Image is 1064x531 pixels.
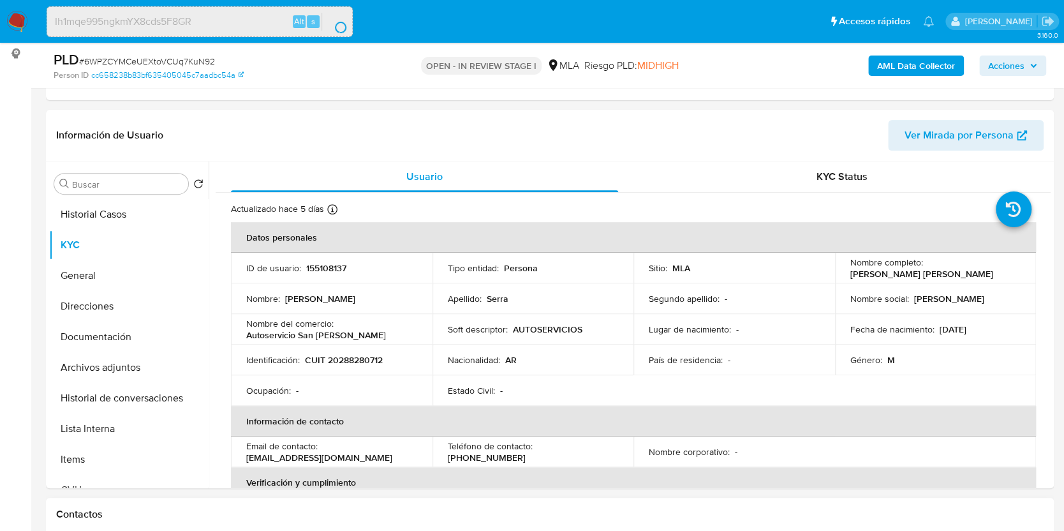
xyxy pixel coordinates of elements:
p: [PERSON_NAME] [285,293,355,304]
span: MIDHIGH [637,58,679,73]
p: Email de contacto : [246,440,318,452]
p: Soft descriptor : [448,324,508,335]
button: General [49,260,209,291]
p: Persona [504,262,538,274]
p: - [725,293,727,304]
span: # 6WPZCYMCeUEXtoVCUq7KuN92 [79,55,215,68]
span: Ver Mirada por Persona [905,120,1014,151]
button: Lista Interna [49,414,209,444]
span: Accesos rápidos [839,15,910,28]
button: Documentación [49,322,209,352]
p: Ocupación : [246,385,291,396]
p: Identificación : [246,354,300,366]
h1: Información de Usuario [56,129,163,142]
button: CVU [49,475,209,505]
button: Ver Mirada por Persona [888,120,1044,151]
b: PLD [54,49,79,70]
button: Acciones [979,56,1046,76]
p: Segundo apellido : [649,293,720,304]
p: Estado Civil : [448,385,495,396]
button: Historial Casos [49,199,209,230]
p: CUIT 20288280712 [305,354,383,366]
p: AUTOSERVICIOS [513,324,582,335]
p: Género : [850,354,882,366]
p: Fecha de nacimiento : [850,324,935,335]
th: Verificación y cumplimiento [231,467,1036,498]
p: [DATE] [940,324,966,335]
th: Datos personales [231,222,1036,253]
button: AML Data Collector [868,56,964,76]
button: KYC [49,230,209,260]
button: Volver al orden por defecto [193,179,203,193]
span: 3.160.0 [1037,30,1058,40]
p: Nombre del comercio : [246,318,334,329]
span: Usuario [406,169,443,184]
th: Información de contacto [231,406,1036,437]
p: MLA [672,262,690,274]
p: Nombre : [246,293,280,304]
p: [PERSON_NAME] [PERSON_NAME] [850,268,993,280]
p: Nacionalidad : [448,354,500,366]
p: - [728,354,730,366]
span: KYC Status [816,169,868,184]
p: País de residencia : [649,354,723,366]
span: Acciones [988,56,1024,76]
span: Riesgo PLD: [584,59,679,73]
b: AML Data Collector [877,56,955,76]
p: - [296,385,299,396]
div: MLA [547,59,579,73]
h1: Contactos [56,508,1044,521]
b: Person ID [54,70,89,81]
p: Nombre corporativo : [649,446,730,458]
p: Lugar de nacimiento : [649,324,731,335]
button: Direcciones [49,291,209,322]
p: OPEN - IN REVIEW STAGE I [421,57,542,75]
p: Teléfono de contacto : [448,440,533,452]
p: julieta.rodriguez@mercadolibre.com [964,15,1037,27]
button: search-icon [321,13,348,31]
p: Actualizado hace 5 días [231,203,324,215]
button: Historial de conversaciones [49,383,209,414]
p: - [500,385,503,396]
a: Salir [1041,15,1054,28]
p: 155108137 [306,262,346,274]
p: Tipo entidad : [448,262,499,274]
p: [EMAIL_ADDRESS][DOMAIN_NAME] [246,452,392,463]
input: Buscar usuario o caso... [47,13,352,30]
p: Serra [487,293,508,304]
p: [PHONE_NUMBER] [448,452,526,463]
button: Items [49,444,209,475]
a: cc658238b83bf635405045c7aadbc54a [91,70,244,81]
p: AR [505,354,517,366]
p: ID de usuario : [246,262,301,274]
button: Archivos adjuntos [49,352,209,383]
a: Notificaciones [923,16,934,27]
p: - [736,324,739,335]
p: [PERSON_NAME] [914,293,984,304]
p: - [735,446,737,458]
input: Buscar [72,179,183,190]
span: s [311,15,315,27]
p: Nombre completo : [850,257,923,268]
p: Apellido : [448,293,482,304]
button: Buscar [59,179,70,189]
p: Autoservicio San [PERSON_NAME] [246,329,386,341]
p: Nombre social : [850,293,909,304]
p: Sitio : [649,262,667,274]
span: Alt [294,15,304,27]
p: M [887,354,895,366]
